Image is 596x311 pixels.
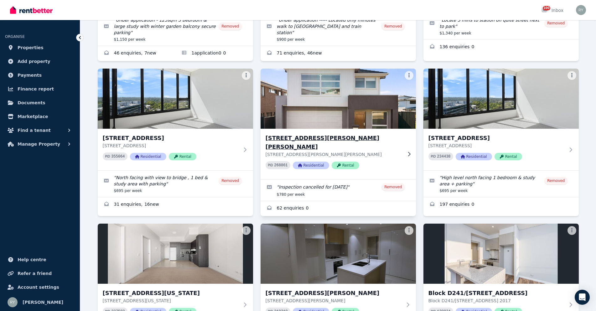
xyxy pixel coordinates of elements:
[576,5,586,15] img: Richard Yong
[405,226,413,235] button: More options
[261,46,416,61] a: Enquiries for 408/36 Cowper St, Parramatta
[103,298,239,304] p: [STREET_ADDRESS][US_STATE]
[266,289,402,298] h3: [STREET_ADDRESS][PERSON_NAME]
[18,140,60,148] span: Manage Property
[5,138,75,150] button: Manage Property
[18,127,51,134] span: Find a tenant
[423,13,579,39] a: Edit listing: Locate 3 mins to station on quite street next to park
[5,124,75,137] button: Find a tenant
[405,71,413,80] button: More options
[130,153,166,160] span: Residential
[10,5,53,15] img: RentBetter
[18,270,52,277] span: Refer a friend
[23,298,63,306] span: [PERSON_NAME]
[423,40,579,55] a: Enquiries for Unit 303/5 Haran St, Mascot
[98,197,253,212] a: Enquiries for 601/1 Network Pl, North Ryde
[18,99,45,106] span: Documents
[98,224,253,284] img: 434/5 Vermont Crescent, Riverwood
[103,134,239,143] h3: [STREET_ADDRESS]
[437,154,450,159] code: 234438
[18,44,44,51] span: Properties
[274,163,288,168] code: 268861
[423,171,579,197] a: Edit listing: High level north facing 1 bedroom & study area + parking
[111,154,125,159] code: 355064
[18,256,46,263] span: Help centre
[5,281,75,293] a: Account settings
[5,69,75,81] a: Payments
[18,283,59,291] span: Account settings
[542,7,563,13] div: Inbox
[5,267,75,280] a: Refer a friend
[266,134,402,151] h3: [STREET_ADDRESS][PERSON_NAME][PERSON_NAME]
[266,298,402,304] p: [STREET_ADDRESS][PERSON_NAME]
[261,179,416,201] a: Edit listing: Inspection cancelled for 1/08/2023
[257,67,420,130] img: 22 Donizetti Street, Rouse Hill
[495,153,522,160] span: Rental
[261,224,416,284] img: 318/1 Nipper Street, Homebush
[5,96,75,109] a: Documents
[423,69,579,170] a: 2212/1 Network Place, North Ryde[STREET_ADDRESS][STREET_ADDRESS]PID 234438ResidentialRental
[98,171,253,197] a: Edit listing: North facing with view to bridge , 1 bed & study area with parking
[261,69,416,179] a: 22 Donizetti Street, Rouse Hill[STREET_ADDRESS][PERSON_NAME][PERSON_NAME][STREET_ADDRESS][PERSON_...
[242,71,251,80] button: More options
[98,46,175,61] a: Enquiries for 402/4 Footbridge Bvd, Wentworth Point
[428,289,565,298] h3: Block D241/[STREET_ADDRESS]
[456,153,492,160] span: Residential
[5,55,75,68] a: Add property
[105,155,110,158] small: PID
[18,58,50,65] span: Add property
[261,13,416,46] a: Edit listing: Under application ----- Located only minutes walk to Westfield and train station
[567,71,576,80] button: More options
[423,69,579,129] img: 2212/1 Network Place, North Ryde
[261,201,416,216] a: Enquiries for 22 Donizetti Street, Rouse Hill
[293,162,329,169] span: Residential
[175,46,253,61] a: Applications for 402/4 Footbridge Bvd, Wentworth Point
[242,226,251,235] button: More options
[18,71,42,79] span: Payments
[431,155,436,158] small: PID
[5,253,75,266] a: Help centre
[266,151,402,158] p: [STREET_ADDRESS][PERSON_NAME][PERSON_NAME]
[98,13,253,46] a: Edit listing: Under application - 125sqm 3 bedroom & large study with winter garden balcony secur...
[423,224,579,284] img: Block D241/84 Epsom Rd, Zetland
[8,297,18,307] img: Richard Yong
[5,34,25,39] span: ORGANISE
[332,162,359,169] span: Rental
[5,83,75,95] a: Finance report
[5,110,75,123] a: Marketplace
[169,153,196,160] span: Rental
[428,143,565,149] p: [STREET_ADDRESS]
[423,197,579,212] a: Enquiries for 2212/1 Network Place, North Ryde
[103,143,239,149] p: [STREET_ADDRESS]
[268,163,273,167] small: PID
[543,6,550,10] span: 100
[18,85,54,93] span: Finance report
[103,289,239,298] h3: [STREET_ADDRESS][US_STATE]
[5,41,75,54] a: Properties
[98,69,253,170] a: 601/1 Network Pl, North Ryde[STREET_ADDRESS][STREET_ADDRESS]PID 355064ResidentialRental
[98,69,253,129] img: 601/1 Network Pl, North Ryde
[428,298,565,304] p: Block D241/[STREET_ADDRESS] 2017
[18,113,48,120] span: Marketplace
[428,134,565,143] h3: [STREET_ADDRESS]
[575,290,590,305] div: Open Intercom Messenger
[567,226,576,235] button: More options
